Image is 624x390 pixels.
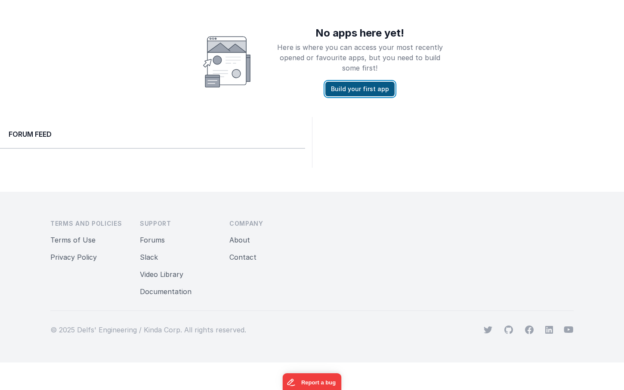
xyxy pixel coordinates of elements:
[140,269,183,279] button: Video Library
[229,219,305,228] h3: Company
[229,235,250,245] button: About
[50,325,246,335] p: © 2025 Delfs' Engineering / Kinda Corp. All rights reserved.
[229,236,250,244] a: About
[545,326,553,334] svg: viewBox="0 0 24 24" aria-hidden="true">
[50,236,96,244] a: Terms of Use
[275,42,445,73] p: Here is where you can access your most recently opened or favourite apps, but you need to build s...
[325,82,395,96] button: Build your first app
[140,252,158,262] button: Slack
[140,219,216,228] h3: Support
[50,253,97,261] a: Privacy Policy
[140,235,165,245] button: Forums
[9,129,297,139] h2: Forum Feed
[140,253,158,261] a: Slack
[203,28,250,96] img: Smiley face
[275,28,445,39] h1: No apps here yet!
[140,286,192,297] button: Documentation
[50,219,126,228] h3: Terms and Policies
[229,252,256,262] button: Contact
